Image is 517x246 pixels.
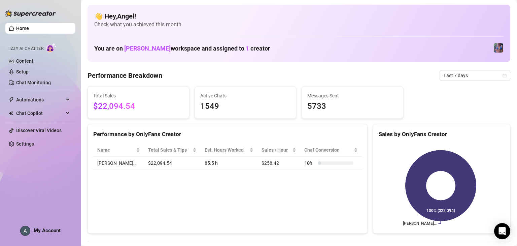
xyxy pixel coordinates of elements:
span: [PERSON_NAME] [124,45,171,52]
span: 1 [246,45,249,52]
a: Settings [16,141,34,147]
div: Est. Hours Worked [205,146,248,154]
h4: Performance Breakdown [88,71,162,80]
td: 85.5 h [201,157,257,170]
span: Total Sales [93,92,183,99]
h1: You are on workspace and assigned to creator [94,45,270,52]
div: Sales by OnlyFans Creator [379,130,505,139]
span: Messages Sent [307,92,398,99]
span: My Account [34,227,61,234]
img: AI Chatter [46,43,57,53]
span: 1549 [200,100,290,113]
span: 10 % [304,159,315,167]
span: Active Chats [200,92,290,99]
span: $22,094.54 [93,100,183,113]
td: [PERSON_NAME]… [93,157,144,170]
div: Open Intercom Messenger [494,223,510,239]
h4: 👋 Hey, Angel ! [94,11,504,21]
a: Content [16,58,33,64]
a: Discover Viral Videos [16,128,62,133]
span: Automations [16,94,64,105]
span: Check what you achieved this month [94,21,504,28]
th: Chat Conversion [300,144,362,157]
span: Izzy AI Chatter [9,45,43,52]
th: Sales / Hour [257,144,301,157]
span: Last 7 days [444,70,506,81]
a: Home [16,26,29,31]
img: Chat Copilot [9,111,13,116]
th: Total Sales & Tips [144,144,201,157]
span: Total Sales & Tips [148,146,191,154]
img: Jaylie [494,43,503,53]
span: calendar [503,73,507,78]
img: ACg8ocIpWzLmD3A5hmkSZfBJcT14Fg8bFGaqbLo-Z0mqyYAWwTjPNSU=s96-c [21,226,30,236]
span: Chat Copilot [16,108,64,119]
a: Setup [16,69,29,74]
th: Name [93,144,144,157]
span: Sales / Hour [262,146,291,154]
span: thunderbolt [9,97,14,102]
span: 5733 [307,100,398,113]
td: $258.42 [257,157,301,170]
span: Name [97,146,135,154]
span: Chat Conversion [304,146,352,154]
a: Chat Monitoring [16,80,51,85]
img: logo-BBDzfeDw.svg [5,10,56,17]
text: [PERSON_NAME]… [403,221,437,226]
td: $22,094.54 [144,157,201,170]
div: Performance by OnlyFans Creator [93,130,362,139]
